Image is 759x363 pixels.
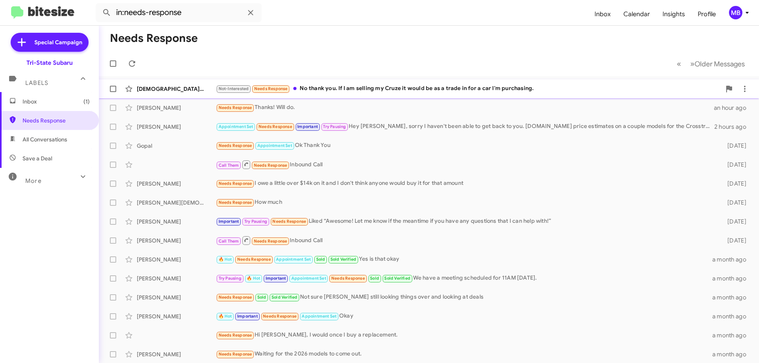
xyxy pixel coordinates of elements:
[656,3,691,26] a: Insights
[216,350,712,359] div: Waiting for the 2026 models to come out.
[266,276,286,281] span: Important
[715,237,753,245] div: [DATE]
[137,256,216,263] div: [PERSON_NAME]
[237,257,271,262] span: Needs Response
[254,163,287,168] span: Needs Response
[291,276,326,281] span: Appointment Set
[715,218,753,226] div: [DATE]
[137,218,216,226] div: [PERSON_NAME]
[137,350,216,358] div: [PERSON_NAME]
[263,314,296,319] span: Needs Response
[219,124,253,129] span: Appointment Set
[672,56,686,72] button: Previous
[25,79,48,87] span: Labels
[83,98,90,105] span: (1)
[137,293,216,301] div: [PERSON_NAME]
[715,180,753,188] div: [DATE]
[216,198,715,207] div: How much
[137,180,216,188] div: [PERSON_NAME]
[330,257,357,262] span: Sold Verified
[137,237,216,245] div: [PERSON_NAME]
[712,275,753,282] div: a month ago
[216,103,714,112] div: Thanks! Will do.
[715,142,753,150] div: [DATE]
[244,219,267,224] span: Try Pausing
[11,33,89,52] a: Special Campaign
[23,135,67,143] span: All Conversations
[722,6,750,19] button: MB
[272,295,298,300] span: Sold Verified
[137,199,216,207] div: [PERSON_NAME][DEMOGRAPHIC_DATA]
[219,239,239,244] span: Call Them
[25,177,42,184] span: More
[219,105,252,110] span: Needs Response
[137,123,216,131] div: [PERSON_NAME]
[219,143,252,148] span: Needs Response
[588,3,617,26] a: Inbox
[677,59,681,69] span: «
[137,275,216,282] div: [PERSON_NAME]
[216,141,715,150] div: Ok Thank You
[259,124,292,129] span: Needs Response
[216,255,712,264] div: Yes is that okay
[219,86,249,91] span: Not-Interested
[26,59,73,67] div: Tri-State Subaru
[712,256,753,263] div: a month ago
[370,276,379,281] span: Sold
[712,331,753,339] div: a month ago
[323,124,346,129] span: Try Pausing
[617,3,656,26] a: Calendar
[96,3,262,22] input: Search
[137,85,216,93] div: [DEMOGRAPHIC_DATA][PERSON_NAME]
[715,199,753,207] div: [DATE]
[34,38,82,46] span: Special Campaign
[712,312,753,320] div: a month ago
[672,56,750,72] nav: Page navigation example
[729,6,742,19] div: MB
[23,98,90,105] span: Inbox
[276,257,311,262] span: Appointment Set
[219,200,252,205] span: Needs Response
[219,219,239,224] span: Important
[316,257,325,262] span: Sold
[257,295,266,300] span: Sold
[216,312,712,321] div: Okay
[219,333,252,338] span: Needs Response
[302,314,336,319] span: Appointment Set
[216,293,712,302] div: Not sure [PERSON_NAME] still looking things over and looking at deals
[690,59,695,69] span: »
[714,123,753,131] div: 2 hours ago
[216,235,715,245] div: Inbound Call
[219,163,239,168] span: Call Them
[219,276,242,281] span: Try Pausing
[712,293,753,301] div: a month ago
[331,276,365,281] span: Needs Response
[237,314,258,319] span: Important
[219,295,252,300] span: Needs Response
[219,314,232,319] span: 🔥 Hot
[257,143,292,148] span: Appointment Set
[254,239,287,244] span: Needs Response
[216,274,712,283] div: We have a meeting scheduled for 11AM [DATE].
[219,257,232,262] span: 🔥 Hot
[685,56,750,72] button: Next
[297,124,318,129] span: Important
[23,154,52,162] span: Save a Deal
[137,142,216,150] div: Gopal
[384,276,410,281] span: Sold Verified
[216,179,715,188] div: I owe a little over $14k on it and I don't think anyone would buy it for that amount
[219,352,252,357] span: Needs Response
[219,181,252,186] span: Needs Response
[216,331,712,340] div: Hi [PERSON_NAME], I would once I buy a replacement.
[216,217,715,226] div: Liked “Awesome! Let me know if the meantime if you have any questions that I can help with!”
[695,60,745,68] span: Older Messages
[216,160,715,169] div: Inbound Call
[691,3,722,26] a: Profile
[714,104,753,112] div: an hour ago
[254,86,288,91] span: Needs Response
[137,312,216,320] div: [PERSON_NAME]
